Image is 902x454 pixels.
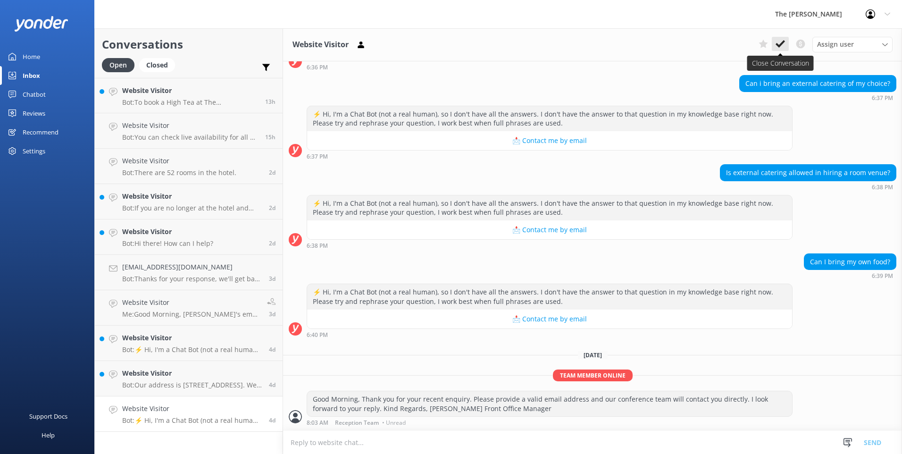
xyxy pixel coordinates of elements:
p: Bot: Thanks for your response, we'll get back to you as soon as we can during opening hours. [122,275,262,283]
h4: Website Visitor [122,191,262,202]
div: Sep 16 2025 06:37pm (UTC +12:00) Pacific/Auckland [307,153,793,160]
strong: 6:38 PM [307,243,328,249]
div: Sep 16 2025 06:38pm (UTC +12:00) Pacific/Auckland [720,184,896,190]
div: Good Morning, Thank you for your recent enquiry. Please provide a valid email address and our con... [307,391,792,416]
p: Me: Good Morning, [PERSON_NAME]'s email address is [EMAIL_ADDRESS][DOMAIN_NAME] [122,310,260,319]
a: Website VisitorBot:Hi there! How can I help?2d [95,219,283,255]
div: Home [23,47,40,66]
button: 📩 Contact me by email [307,131,792,150]
span: Sep 16 2025 06:39pm (UTC +12:00) Pacific/Auckland [269,416,276,424]
h4: Website Visitor [122,297,260,308]
a: Website VisitorMe:Good Morning, [PERSON_NAME]'s email address is [EMAIL_ADDRESS][DOMAIN_NAME]3d [95,290,283,326]
p: Bot: You can check live availability for all of our rooms on our website at [URL][DOMAIN_NAME]. I... [122,133,258,142]
div: Settings [23,142,45,160]
img: yonder-white-logo.png [14,16,68,32]
h4: Website Visitor [122,404,262,414]
h4: Website Visitor [122,120,258,131]
span: Sep 16 2025 06:48pm (UTC +12:00) Pacific/Auckland [269,381,276,389]
h3: Website Visitor [292,39,349,51]
button: 📩 Contact me by email [307,310,792,328]
span: Sep 18 2025 10:53am (UTC +12:00) Pacific/Auckland [269,239,276,247]
span: Assign user [817,39,854,50]
strong: 6:37 PM [307,154,328,160]
span: Sep 20 2025 04:03pm (UTC +12:00) Pacific/Auckland [265,133,276,141]
h4: Website Visitor [122,368,262,378]
div: Sep 16 2025 06:37pm (UTC +12:00) Pacific/Auckland [739,94,896,101]
h4: [EMAIL_ADDRESS][DOMAIN_NAME] [122,262,262,272]
p: Bot: If you are no longer at the hotel and need to contact housekeeping, please call the hotel di... [122,204,262,212]
div: Can I bring my own food? [804,254,896,270]
div: Chatbot [23,85,46,104]
p: Bot: ⚡ Hi, I'm a Chat Bot (not a real human), so I don't have all the answers. I don't have the a... [122,416,262,425]
p: Bot: ⚡ Hi, I'm a Chat Bot (not a real human), so I don't have all the answers. I don't have the a... [122,345,262,354]
strong: 6:38 PM [872,185,893,190]
div: Recommend [23,123,58,142]
p: Bot: To book a High Tea at The [PERSON_NAME], please call directly at [PHONE_NUMBER] or email [EM... [122,98,258,107]
div: Assign User [812,37,893,52]
span: Sep 17 2025 10:30am (UTC +12:00) Pacific/Auckland [269,310,276,318]
div: Sep 16 2025 06:40pm (UTC +12:00) Pacific/Auckland [307,331,793,338]
a: Website VisitorBot:If you are no longer at the hotel and need to contact housekeeping, please cal... [95,184,283,219]
div: Support Docs [29,407,67,426]
h4: Website Visitor [122,227,213,237]
span: Sep 18 2025 07:26pm (UTC +12:00) Pacific/Auckland [269,204,276,212]
span: Sep 16 2025 11:10pm (UTC +12:00) Pacific/Auckland [269,345,276,353]
span: [DATE] [578,351,608,359]
div: Is external catering allowed in hiring a room venue? [720,165,896,181]
div: ⚡ Hi, I'm a Chat Bot (not a real human), so I don't have all the answers. I don't have the answer... [307,106,792,131]
div: Sep 21 2025 08:03am (UTC +12:00) Pacific/Auckland [307,419,793,426]
div: Open [102,58,134,72]
div: Closed [139,58,175,72]
strong: 6:39 PM [872,273,893,279]
a: [EMAIL_ADDRESS][DOMAIN_NAME]Bot:Thanks for your response, we'll get back to you as soon as we can... [95,255,283,290]
button: 📩 Contact me by email [307,220,792,239]
a: Website VisitorBot:There are 52 rooms in the hotel.2d [95,149,283,184]
h4: Website Visitor [122,333,262,343]
a: Website VisitorBot:Our address is [STREET_ADDRESS]. We are situated beside beautiful [GEOGRAPHIC_... [95,361,283,396]
h2: Conversations [102,35,276,53]
h4: Website Visitor [122,85,258,96]
div: Inbox [23,66,40,85]
div: Sep 16 2025 06:36pm (UTC +12:00) Pacific/Auckland [307,64,793,70]
span: Team member online [553,370,633,381]
div: Can i bring an external catering of my choice? [740,76,896,92]
p: Bot: Our address is [STREET_ADDRESS]. We are situated beside beautiful [GEOGRAPHIC_DATA] and the ... [122,381,262,389]
strong: 6:36 PM [307,65,328,70]
div: ⚡ Hi, I'm a Chat Bot (not a real human), so I don't have all the answers. I don't have the answer... [307,284,792,309]
strong: 6:37 PM [872,95,893,101]
div: Sep 16 2025 06:39pm (UTC +12:00) Pacific/Auckland [804,272,896,279]
div: ⚡ Hi, I'm a Chat Bot (not a real human), so I don't have all the answers. I don't have the answer... [307,195,792,220]
a: Website VisitorBot:⚡ Hi, I'm a Chat Bot (not a real human), so I don't have all the answers. I do... [95,326,283,361]
strong: 8:03 AM [307,420,328,426]
strong: 6:40 PM [307,332,328,338]
a: Website VisitorBot:⚡ Hi, I'm a Chat Bot (not a real human), so I don't have all the answers. I do... [95,396,283,432]
span: Reception Team [335,420,379,426]
span: Sep 17 2025 01:58pm (UTC +12:00) Pacific/Auckland [269,275,276,283]
h4: Website Visitor [122,156,236,166]
a: Closed [139,59,180,70]
span: Sep 18 2025 10:28pm (UTC +12:00) Pacific/Auckland [269,168,276,177]
span: Sep 20 2025 06:52pm (UTC +12:00) Pacific/Auckland [265,98,276,106]
span: • Unread [382,420,406,426]
div: Sep 16 2025 06:38pm (UTC +12:00) Pacific/Auckland [307,242,793,249]
p: Bot: Hi there! How can I help? [122,239,213,248]
a: Open [102,59,139,70]
p: Bot: There are 52 rooms in the hotel. [122,168,236,177]
a: Website VisitorBot:To book a High Tea at The [PERSON_NAME], please call directly at [PHONE_NUMBER... [95,78,283,113]
div: Reviews [23,104,45,123]
div: Help [42,426,55,445]
a: Website VisitorBot:You can check live availability for all of our rooms on our website at [URL][D... [95,113,283,149]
